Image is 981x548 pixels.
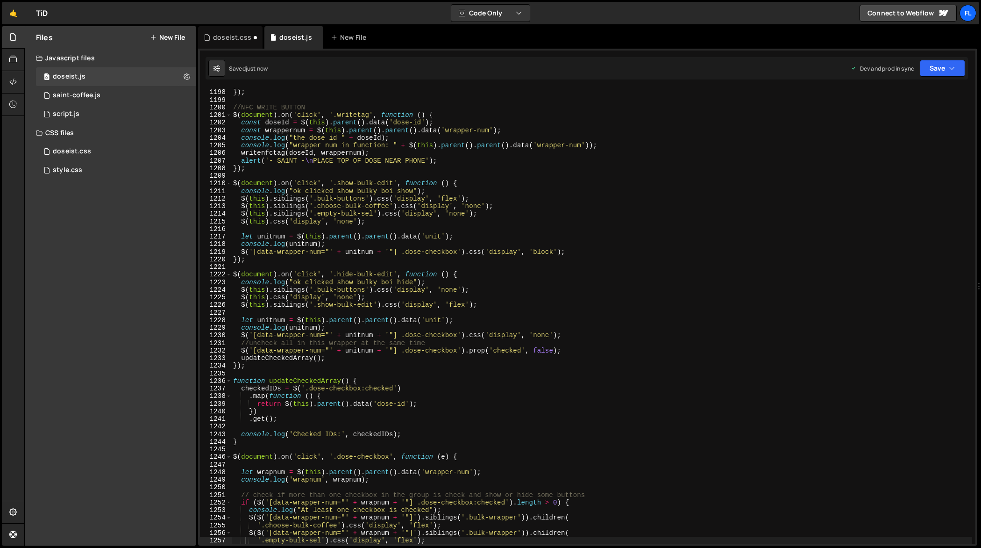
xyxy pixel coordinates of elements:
[200,408,232,415] div: 1240
[36,32,53,43] h2: Files
[53,110,79,118] div: script.js
[200,271,232,278] div: 1222
[200,195,232,202] div: 1212
[200,423,232,430] div: 1242
[36,7,48,19] div: TiD
[200,483,232,491] div: 1250
[2,2,25,24] a: 🤙
[200,165,232,172] div: 1208
[451,5,530,22] button: Code Only
[44,74,50,81] span: 0
[200,377,232,385] div: 1236
[200,392,232,400] div: 1238
[279,33,312,42] div: doseist.js
[200,142,232,149] div: 1205
[200,522,232,529] div: 1255
[200,279,232,286] div: 1223
[25,123,196,142] div: CSS files
[200,354,232,362] div: 1233
[53,72,85,81] div: doseist.js
[920,60,965,77] button: Save
[200,149,232,157] div: 1206
[200,529,232,537] div: 1256
[200,438,232,446] div: 1244
[200,415,232,423] div: 1241
[960,5,976,22] a: Fl
[200,180,232,187] div: 1210
[200,453,232,461] div: 1246
[200,476,232,483] div: 1249
[200,431,232,438] div: 1243
[200,317,232,324] div: 1228
[200,301,232,309] div: 1226
[200,157,232,165] div: 1207
[229,65,268,72] div: Saved
[200,332,232,339] div: 1230
[200,514,232,521] div: 1254
[200,233,232,240] div: 1217
[213,33,251,42] div: doseist.css
[53,147,91,156] div: doseist.css
[200,119,232,126] div: 1202
[200,339,232,347] div: 1231
[200,385,232,392] div: 1237
[200,309,232,317] div: 1227
[36,67,196,86] div: 4604/37981.js
[246,65,268,72] div: just now
[200,134,232,142] div: 1204
[200,370,232,377] div: 1235
[200,256,232,263] div: 1220
[25,49,196,67] div: Javascript files
[200,225,232,233] div: 1216
[200,362,232,369] div: 1234
[150,34,185,41] button: New File
[200,446,232,453] div: 1245
[200,263,232,271] div: 1221
[200,461,232,469] div: 1247
[200,506,232,514] div: 1253
[36,105,196,123] div: 4604/24567.js
[200,88,232,96] div: 1198
[53,166,82,174] div: style.css
[36,142,196,161] div: 4604/42100.css
[860,5,957,22] a: Connect to Webflow
[200,294,232,301] div: 1225
[200,172,232,180] div: 1209
[200,537,232,544] div: 1257
[53,91,100,100] div: saint-coffee.js
[200,127,232,134] div: 1203
[200,96,232,104] div: 1199
[200,347,232,354] div: 1232
[200,218,232,225] div: 1215
[200,104,232,111] div: 1200
[200,248,232,256] div: 1219
[331,33,370,42] div: New File
[36,161,196,180] div: 4604/25434.css
[200,491,232,499] div: 1251
[200,111,232,119] div: 1201
[200,400,232,408] div: 1239
[200,324,232,332] div: 1229
[200,240,232,248] div: 1218
[200,187,232,195] div: 1211
[200,286,232,294] div: 1224
[200,202,232,210] div: 1213
[200,210,232,217] div: 1214
[200,499,232,506] div: 1252
[36,86,196,105] div: 4604/27020.js
[851,65,914,72] div: Dev and prod in sync
[200,469,232,476] div: 1248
